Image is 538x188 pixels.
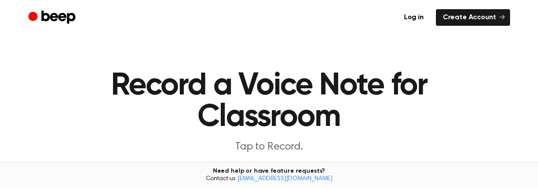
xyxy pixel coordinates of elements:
[5,175,533,183] span: Contact us
[436,9,510,26] a: Create Account
[28,9,78,26] a: Beep
[102,140,437,154] p: Tap to Record.
[237,176,332,182] a: [EMAIL_ADDRESS][DOMAIN_NAME]
[94,70,444,133] h1: Record a Voice Note for Classroom
[397,9,431,26] a: Log in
